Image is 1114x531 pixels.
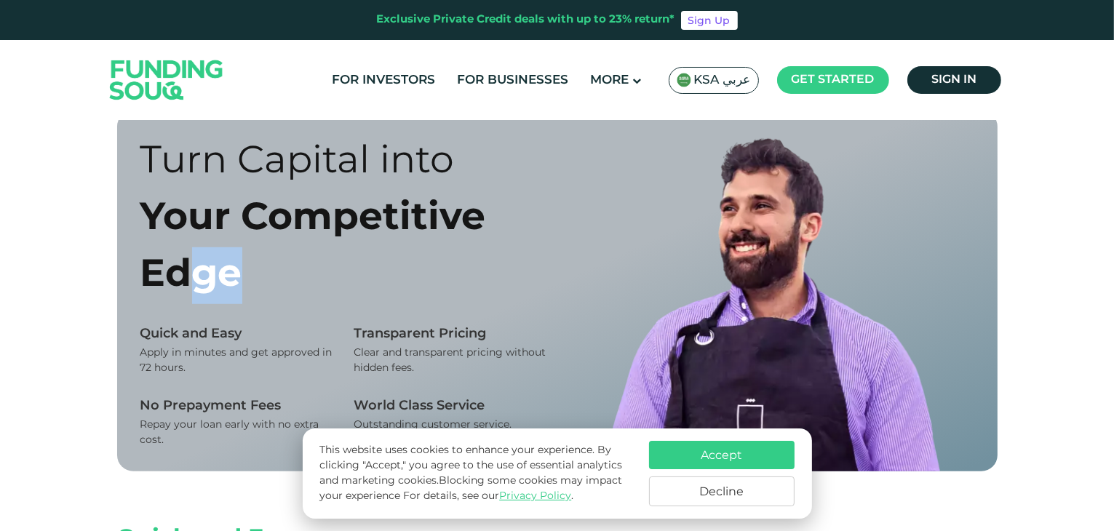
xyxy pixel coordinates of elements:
[140,326,333,342] div: Quick and Easy
[602,134,940,471] img: borrower image
[319,443,634,504] p: This website uses cookies to enhance your experience. By clicking "Accept," you agree to the use ...
[319,476,622,501] span: Blocking some cookies may impact your experience
[792,74,875,85] span: Get started
[591,74,629,87] span: More
[140,191,546,304] div: Your Competitive Edge
[140,418,333,448] div: Repay your loan early with no extra cost.
[354,326,546,342] div: Transparent Pricing
[907,66,1001,94] a: Sign in
[677,73,691,87] img: SA Flag
[649,441,795,469] button: Accept
[329,68,439,92] a: For Investors
[454,68,573,92] a: For Businesses
[140,134,546,191] div: Turn Capital into
[354,398,546,414] div: World Class Service
[499,491,571,501] a: Privacy Policy
[694,72,751,89] span: KSA عربي
[681,11,738,30] a: Sign Up
[354,346,546,376] div: Clear and transparent pricing without hidden fees.
[354,418,546,433] div: Outstanding customer service.
[95,43,238,116] img: Logo
[649,476,795,506] button: Decline
[403,491,573,501] span: For details, see our .
[140,346,333,376] div: Apply in minutes and get approved in 72 hours.
[377,12,675,28] div: Exclusive Private Credit deals with up to 23% return*
[140,398,333,414] div: No Prepayment Fees
[931,74,976,85] span: Sign in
